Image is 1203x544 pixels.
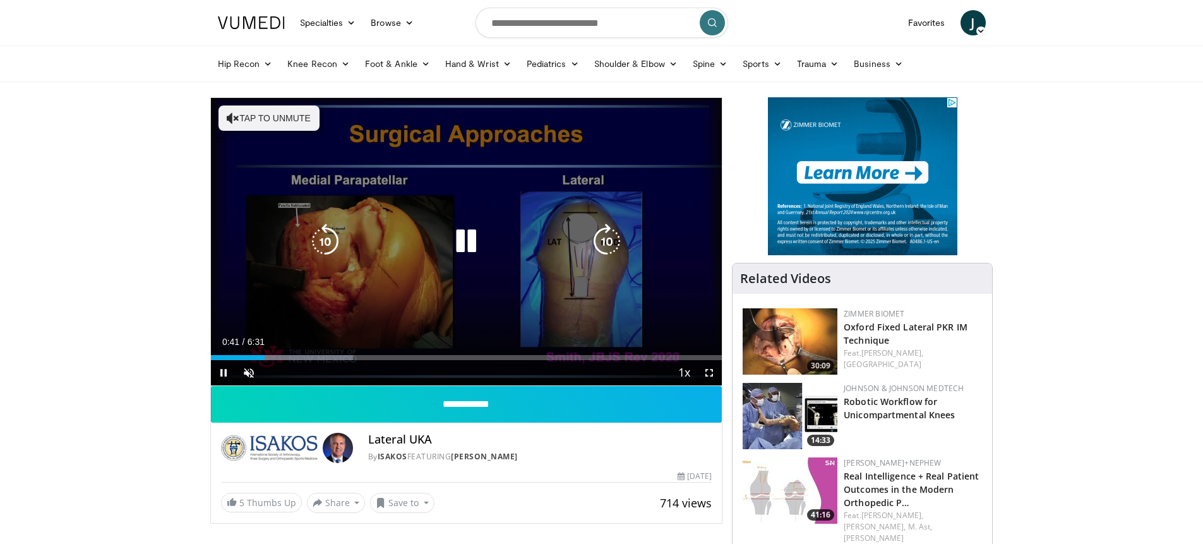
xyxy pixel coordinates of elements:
[743,457,837,524] img: ee8e35d7-143c-4fdf-9a52-4e84709a2b4c.150x105_q85_crop-smart_upscale.jpg
[901,10,953,35] a: Favorites
[368,433,712,447] h4: Lateral UKA
[861,510,923,521] a: [PERSON_NAME],
[211,98,722,386] video-js: Video Player
[844,308,904,319] a: Zimmer Biomet
[221,433,318,463] img: ISAKOS
[218,106,320,131] button: Tap to unmute
[438,51,519,76] a: Hand & Wrist
[242,337,245,347] span: /
[961,10,986,35] a: J
[476,8,728,38] input: Search topics, interventions
[685,51,735,76] a: Spine
[844,533,904,543] a: [PERSON_NAME]
[743,383,837,449] a: 14:33
[221,493,302,512] a: 5 Thumbs Up
[660,495,712,511] span: 714 views
[846,51,911,76] a: Business
[671,360,697,385] button: Playback Rate
[519,51,587,76] a: Pediatrics
[222,337,239,347] span: 0:41
[740,271,831,286] h4: Related Videos
[807,360,834,372] span: 30:09
[844,348,982,370] div: Feat.
[807,435,834,446] span: 14:33
[357,51,438,76] a: Foot & Ankle
[768,97,957,255] iframe: Advertisement
[368,451,712,462] div: By FEATURING
[844,470,979,509] a: Real Intelligence + Real Patient Outcomes in the Modern Orthopedic P…
[218,16,285,29] img: VuMedi Logo
[363,10,421,35] a: Browse
[807,509,834,521] span: 41:16
[844,521,906,532] a: [PERSON_NAME],
[844,457,941,468] a: [PERSON_NAME]+Nephew
[211,360,236,385] button: Pause
[280,51,357,76] a: Knee Recon
[735,51,789,76] a: Sports
[370,493,434,513] button: Save to
[587,51,685,76] a: Shoulder & Elbow
[292,10,364,35] a: Specialties
[323,433,353,463] img: Avatar
[908,521,933,532] a: M. Ast,
[239,497,244,509] span: 5
[236,360,261,385] button: Unmute
[678,471,712,482] div: [DATE]
[248,337,265,347] span: 6:31
[210,51,280,76] a: Hip Recon
[307,493,366,513] button: Share
[743,308,837,375] a: 30:09
[844,510,982,544] div: Feat.
[378,451,407,462] a: ISAKOS
[844,348,923,370] a: [PERSON_NAME], [GEOGRAPHIC_DATA]
[451,451,518,462] a: [PERSON_NAME]
[211,355,722,360] div: Progress Bar
[743,383,837,449] img: c6830cff-7f4a-4323-a779-485c40836a20.150x105_q85_crop-smart_upscale.jpg
[789,51,847,76] a: Trauma
[844,321,967,346] a: Oxford Fixed Lateral PKR IM Technique
[743,457,837,524] a: 41:16
[844,383,964,394] a: Johnson & Johnson MedTech
[697,360,722,385] button: Fullscreen
[743,308,837,375] img: 1139bc86-10bf-4018-b609-ddc03866ed6b.150x105_q85_crop-smart_upscale.jpg
[844,396,955,421] a: Robotic Workflow for Unicompartmental Knees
